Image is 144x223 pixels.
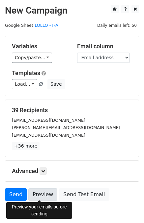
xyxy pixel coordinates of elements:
small: [EMAIL_ADDRESS][DOMAIN_NAME] [12,118,85,123]
a: Send Test Email [59,188,109,201]
h2: New Campaign [5,5,139,16]
div: Widget chat [111,191,144,223]
a: +36 more [12,142,40,150]
a: Daily emails left: 50 [95,23,139,28]
h5: Email column [77,43,132,50]
a: Templates [12,69,40,76]
h5: Variables [12,43,67,50]
a: Preview [28,188,57,201]
button: Save [47,79,65,89]
a: LOLLO - IFA [35,23,58,28]
div: Preview your emails before sending [6,202,72,219]
iframe: Chat Widget [111,191,144,223]
h5: Advanced [12,167,132,175]
h5: 39 Recipients [12,107,132,114]
a: Load... [12,79,37,89]
span: Daily emails left: 50 [95,22,139,29]
small: [EMAIL_ADDRESS][DOMAIN_NAME] [12,133,85,138]
small: Google Sheet: [5,23,58,28]
a: Send [5,188,27,201]
a: Copy/paste... [12,53,52,63]
small: [PERSON_NAME][EMAIL_ADDRESS][DOMAIN_NAME] [12,125,120,130]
